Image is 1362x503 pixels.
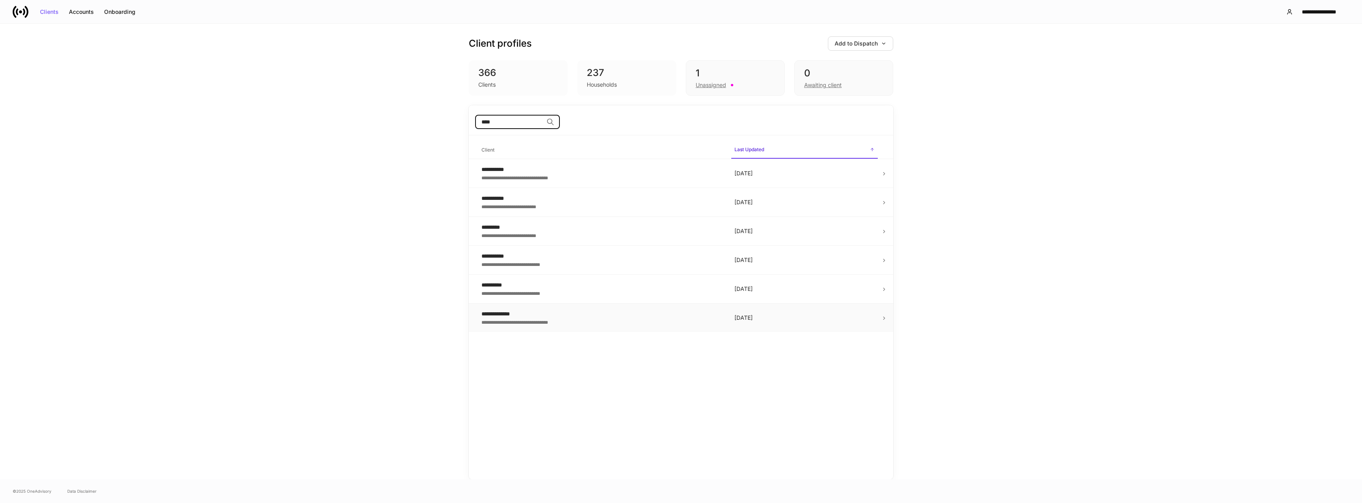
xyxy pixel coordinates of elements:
[478,142,725,158] span: Client
[804,81,842,89] div: Awaiting client
[835,41,886,46] div: Add to Dispatch
[734,146,764,153] h6: Last Updated
[40,9,59,15] div: Clients
[99,6,141,18] button: Onboarding
[828,36,893,51] button: Add to Dispatch
[469,37,532,50] h3: Client profiles
[734,227,875,235] p: [DATE]
[104,9,135,15] div: Onboarding
[686,60,785,96] div: 1Unassigned
[587,66,667,79] div: 237
[734,169,875,177] p: [DATE]
[478,81,496,89] div: Clients
[734,198,875,206] p: [DATE]
[35,6,64,18] button: Clients
[587,81,617,89] div: Households
[481,146,495,154] h6: Client
[734,314,875,322] p: [DATE]
[13,488,51,494] span: © 2025 OneAdvisory
[734,256,875,264] p: [DATE]
[64,6,99,18] button: Accounts
[804,67,883,80] div: 0
[67,488,97,494] a: Data Disclaimer
[734,285,875,293] p: [DATE]
[731,142,878,159] span: Last Updated
[478,66,558,79] div: 366
[696,81,726,89] div: Unassigned
[69,9,94,15] div: Accounts
[696,67,775,80] div: 1
[794,60,893,96] div: 0Awaiting client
